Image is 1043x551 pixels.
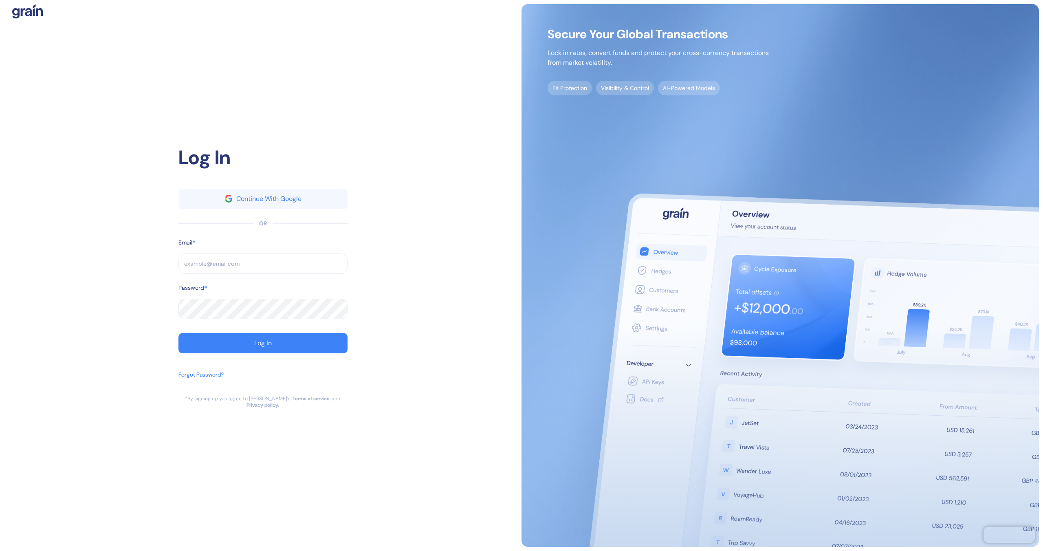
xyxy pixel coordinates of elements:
[254,340,272,346] div: Log In
[178,189,348,209] button: googleContinue With Google
[225,195,232,202] img: google
[293,395,330,402] a: Terms of service
[178,370,224,379] div: Forgot Password?
[259,219,267,228] div: OR
[548,30,769,38] span: Secure Your Global Transactions
[658,81,720,95] span: AI-Powered Models
[178,143,348,172] div: Log In
[178,366,224,395] button: Forgot Password?
[548,81,592,95] span: FX Protection
[178,238,192,247] label: Email
[596,81,654,95] span: Visibility & Control
[185,395,290,402] div: *By signing up you agree to [PERSON_NAME]’s
[12,4,43,19] img: logo
[178,253,348,274] input: example@email.com
[178,333,348,353] button: Log In
[332,395,341,402] div: and
[236,196,301,202] div: Continue With Google
[246,402,279,408] a: Privacy policy.
[521,4,1039,547] img: signup-main-image
[548,48,769,68] p: Lock in rates, convert funds and protect your cross-currency transactions from market volatility.
[178,284,204,292] label: Password
[984,527,1035,543] iframe: Chatra live chat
